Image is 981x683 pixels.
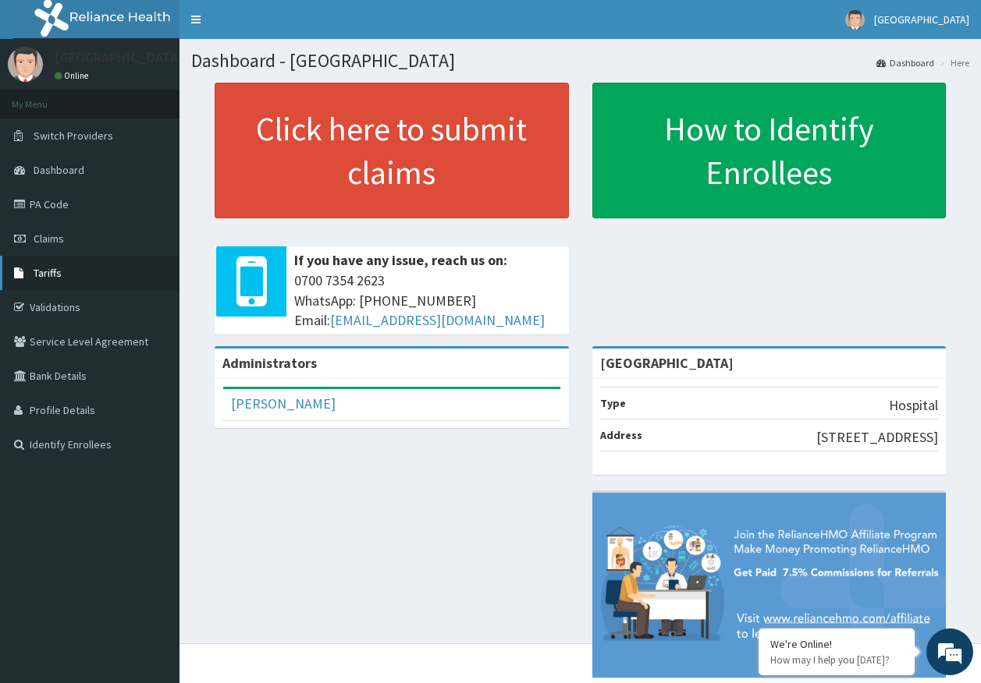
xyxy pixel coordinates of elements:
[770,637,903,651] div: We're Online!
[816,427,938,448] p: [STREET_ADDRESS]
[845,10,865,30] img: User Image
[256,8,293,45] div: Minimize live chat window
[29,78,63,117] img: d_794563401_company_1708531726252_794563401
[600,428,642,442] b: Address
[8,47,43,82] img: User Image
[34,266,62,280] span: Tariffs
[231,395,336,412] a: [PERSON_NAME]
[8,426,297,480] textarea: Type your message and hit 'Enter'
[936,56,969,69] li: Here
[330,311,545,329] a: [EMAIL_ADDRESS][DOMAIN_NAME]
[34,163,84,177] span: Dashboard
[600,354,734,372] strong: [GEOGRAPHIC_DATA]
[874,12,969,27] span: [GEOGRAPHIC_DATA]
[55,51,183,65] p: [GEOGRAPHIC_DATA]
[81,87,262,108] div: Chat with us now
[770,653,903,667] p: How may I help you today?
[592,493,947,678] img: provider-team-banner.png
[34,232,64,246] span: Claims
[55,70,92,81] a: Online
[876,56,934,69] a: Dashboard
[600,396,626,410] b: Type
[294,271,561,331] span: 0700 7354 2623 WhatsApp: [PHONE_NUMBER] Email:
[191,51,969,71] h1: Dashboard - [GEOGRAPHIC_DATA]
[592,83,947,218] a: How to Identify Enrollees
[222,354,317,372] b: Administrators
[215,83,569,218] a: Click here to submit claims
[34,129,113,143] span: Switch Providers
[294,251,507,269] b: If you have any issue, reach us on:
[91,196,215,354] span: We're online!
[889,395,938,416] p: Hospital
